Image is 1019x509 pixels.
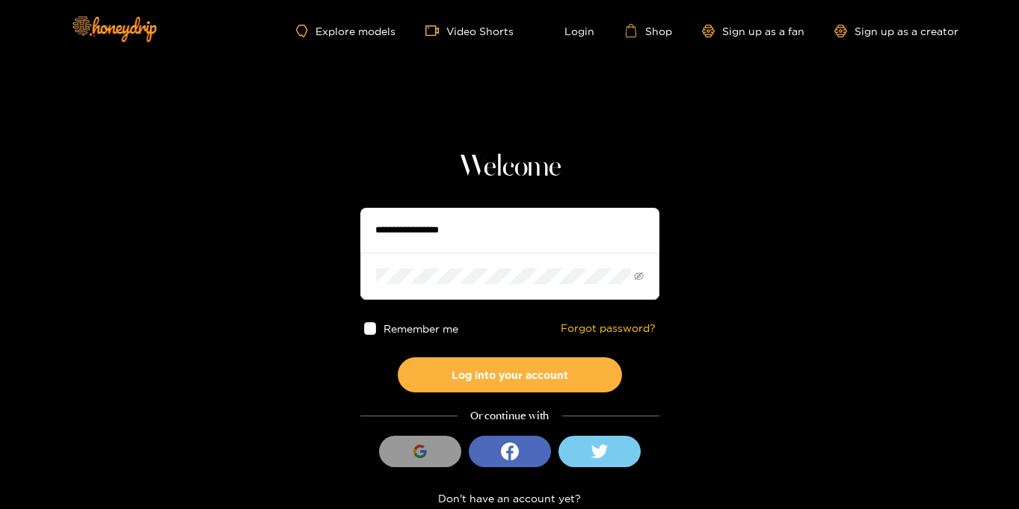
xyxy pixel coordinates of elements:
[296,25,395,37] a: Explore models
[398,357,622,392] button: Log into your account
[425,24,514,37] a: Video Shorts
[702,25,804,37] a: Sign up as a fan
[360,149,659,185] h1: Welcome
[425,24,446,37] span: video-camera
[544,24,594,37] a: Login
[561,322,656,335] a: Forgot password?
[624,24,672,37] a: Shop
[384,323,458,334] span: Remember me
[834,25,958,37] a: Sign up as a creator
[360,490,659,507] div: Don't have an account yet?
[634,271,644,281] span: eye-invisible
[360,407,659,425] div: Or continue with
